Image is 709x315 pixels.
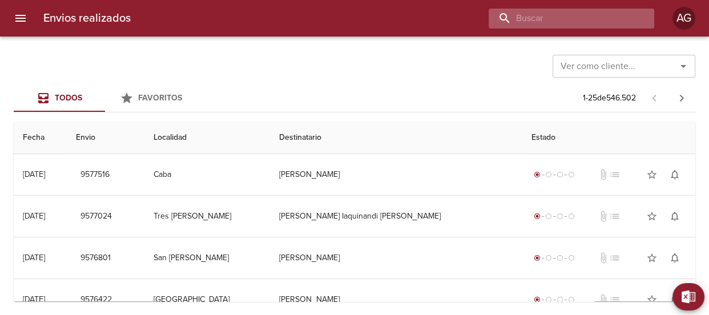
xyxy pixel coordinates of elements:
[144,154,270,195] td: Caba
[534,171,541,178] span: radio_button_checked
[672,283,704,310] button: Exportar Excel
[609,252,621,264] span: No tiene pedido asociado
[23,253,45,262] div: [DATE]
[43,9,131,27] h6: Envios realizados
[668,84,695,112] span: Pagina siguiente
[640,247,663,269] button: Agregar a favoritos
[663,247,686,269] button: Activar notificaciones
[80,168,110,182] span: 9577516
[640,92,668,103] span: Pagina anterior
[557,255,563,261] span: radio_button_unchecked
[144,196,270,237] td: Tres [PERSON_NAME]
[545,171,552,178] span: radio_button_unchecked
[609,169,621,180] span: No tiene pedido asociado
[669,252,680,264] span: notifications_none
[672,7,695,30] div: Abrir información de usuario
[534,255,541,261] span: radio_button_checked
[663,288,686,311] button: Activar notificaciones
[144,237,270,278] td: San [PERSON_NAME]
[23,169,45,179] div: [DATE]
[534,296,541,303] span: radio_button_checked
[23,294,45,304] div: [DATE]
[14,122,67,154] th: Fecha
[598,169,609,180] span: No tiene documentos adjuntos
[55,93,82,103] span: Todos
[270,237,522,278] td: [PERSON_NAME]
[270,122,522,154] th: Destinatario
[270,154,522,195] td: [PERSON_NAME]
[568,171,575,178] span: radio_button_unchecked
[646,252,658,264] span: star_border
[583,92,636,104] p: 1 - 25 de 546.502
[598,252,609,264] span: No tiene documentos adjuntos
[80,293,112,307] span: 9576422
[672,7,695,30] div: AG
[531,252,577,264] div: Generado
[144,122,270,154] th: Localidad
[14,84,196,112] div: Tabs Envios
[646,294,658,305] span: star_border
[545,213,552,220] span: radio_button_unchecked
[598,211,609,222] span: No tiene documentos adjuntos
[663,205,686,228] button: Activar notificaciones
[534,213,541,220] span: radio_button_checked
[545,296,552,303] span: radio_button_unchecked
[640,163,663,186] button: Agregar a favoritos
[7,5,34,32] button: menu
[76,206,116,227] button: 9577024
[23,211,45,221] div: [DATE]
[531,211,577,222] div: Generado
[67,122,144,154] th: Envio
[598,294,609,305] span: No tiene documentos adjuntos
[568,255,575,261] span: radio_button_unchecked
[609,294,621,305] span: No tiene pedido asociado
[531,169,577,180] div: Generado
[531,294,577,305] div: Generado
[80,209,112,224] span: 9577024
[646,211,658,222] span: star_border
[568,213,575,220] span: radio_button_unchecked
[522,122,695,154] th: Estado
[663,163,686,186] button: Activar notificaciones
[568,296,575,303] span: radio_button_unchecked
[675,58,691,74] button: Abrir
[557,296,563,303] span: radio_button_unchecked
[76,289,116,310] button: 9576422
[270,196,522,237] td: [PERSON_NAME] Iaquinandi [PERSON_NAME]
[80,251,111,265] span: 9576801
[76,164,114,185] button: 9577516
[609,211,621,222] span: No tiene pedido asociado
[557,171,563,178] span: radio_button_unchecked
[640,205,663,228] button: Agregar a favoritos
[557,213,563,220] span: radio_button_unchecked
[640,288,663,311] button: Agregar a favoritos
[669,169,680,180] span: notifications_none
[545,255,552,261] span: radio_button_unchecked
[646,169,658,180] span: star_border
[669,211,680,222] span: notifications_none
[138,93,182,103] span: Favoritos
[76,248,115,269] button: 9576801
[669,294,680,305] span: notifications_none
[489,9,635,29] input: buscar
